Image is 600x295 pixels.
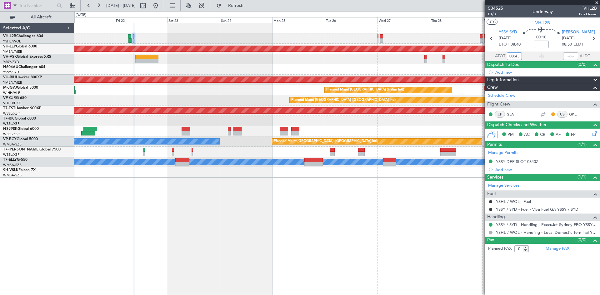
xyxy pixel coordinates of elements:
[556,132,561,138] span: AF
[3,96,27,100] a: VP-CJRG-650
[496,222,597,227] a: YSSY / SYD - Handling - ExecuJet Sydney FBO YSSY / SYD
[546,246,569,252] a: Manage PAX
[511,42,521,48] span: 08:40
[3,173,22,178] a: WMSA/SZB
[488,5,503,12] span: 534525
[3,55,51,59] a: VH-VSKGlobal Express XRS
[507,132,514,138] span: PM
[3,34,43,38] a: VH-L2BChallenger 604
[562,29,595,36] span: [PERSON_NAME]
[3,137,38,141] a: VP-BCYGlobal 5000
[3,55,17,59] span: VH-VSK
[487,174,503,181] span: Services
[62,17,115,23] div: Thu 21
[569,111,583,117] a: GKE
[563,52,578,60] input: --:--
[3,60,19,64] a: YSSY/SYD
[577,141,587,148] span: (1/1)
[3,70,19,75] a: YSSY/SYD
[488,12,503,17] span: P1/3
[3,127,39,131] a: N8998KGlobal 6000
[3,45,16,48] span: VH-LEP
[580,53,590,59] span: ALDT
[496,207,578,212] a: YSSY / SYD - Fuel - Viva Fuel GA YSSY / SYD
[115,17,167,23] div: Fri 22
[579,12,597,17] span: Pos Owner
[3,152,20,157] a: WSSL/XSP
[499,42,509,48] span: ETOT
[488,150,518,156] a: Manage Permits
[213,1,251,11] button: Refresh
[535,20,550,26] span: VH-L2B
[3,39,21,44] a: YSHL/WOL
[487,61,519,68] span: Dispatch To-Dos
[167,17,220,23] div: Sat 23
[562,35,575,42] span: [DATE]
[3,76,16,79] span: VH-RIU
[577,237,587,243] span: (0/0)
[487,141,502,148] span: Permits
[499,29,517,36] span: YSSY SYD
[487,214,505,221] span: Handling
[579,5,597,12] span: VHL2B
[3,65,45,69] a: N604AUChallenger 604
[223,3,249,8] span: Refresh
[3,142,22,147] a: WMSA/SZB
[3,65,18,69] span: N604AU
[3,49,22,54] a: YMEN/MEB
[487,19,497,25] button: UTC
[7,12,68,22] button: All Aircraft
[482,17,535,23] div: Fri 29
[3,117,15,120] span: T7-RIC
[488,183,519,189] a: Manage Services
[3,106,41,110] a: T7-TSTHawker 900XP
[3,168,18,172] span: 9H-VSLK
[496,159,538,164] div: YSSY DEP SLOT 0840Z
[3,34,16,38] span: VH-L2B
[326,85,404,95] div: Planned Maint [GEOGRAPHIC_DATA] (Halim Intl)
[495,70,597,75] div: Add new
[488,246,512,252] label: Planned PAX
[274,137,378,146] div: Planned Maint [GEOGRAPHIC_DATA] ([GEOGRAPHIC_DATA] Intl)
[557,111,567,118] div: CS
[573,42,583,48] span: ELDT
[3,111,20,116] a: WSSL/XSP
[536,34,546,41] span: 00:10
[577,174,587,180] span: (1/1)
[3,163,22,167] a: WMSA/SZB
[3,148,61,151] a: T7-[PERSON_NAME]Global 7500
[3,76,42,79] a: VH-RIUHawker 800XP
[16,15,66,19] span: All Aircraft
[562,42,572,48] span: 08:50
[272,17,325,23] div: Mon 25
[3,86,17,90] span: M-JGVJ
[3,106,15,110] span: T7-TST
[19,1,55,10] input: Trip Number
[496,199,531,204] a: YSHL / WOL - Fuel
[106,3,136,8] span: [DATE] - [DATE]
[507,111,521,117] a: GLA
[3,148,39,151] span: T7-[PERSON_NAME]
[487,121,547,129] span: Dispatch Checks and Weather
[495,53,505,59] span: ATOT
[3,91,20,95] a: WIHH/HLP
[3,127,17,131] span: N8998K
[3,132,20,136] a: WSSL/XSP
[571,132,576,138] span: FP
[3,101,22,106] a: VHHH/HKG
[325,17,377,23] div: Tue 26
[3,45,37,48] a: VH-LEPGlobal 6000
[577,61,587,68] span: (0/0)
[495,167,597,172] div: Add new
[3,80,22,85] a: YMEN/MEB
[3,158,17,162] span: T7-ELLY
[3,137,17,141] span: VP-BCY
[488,93,515,99] a: Schedule Crew
[377,17,430,23] div: Wed 27
[291,96,396,105] div: Planned Maint [GEOGRAPHIC_DATA] ([GEOGRAPHIC_DATA] Intl)
[540,132,545,138] span: CR
[487,101,510,108] span: Flight Crew
[496,230,597,235] a: YSHL / WOL - Handling - Local Domestic Terminal YSHL / WOL
[3,121,20,126] a: WSSL/XSP
[3,158,27,162] a: T7-ELLYG-550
